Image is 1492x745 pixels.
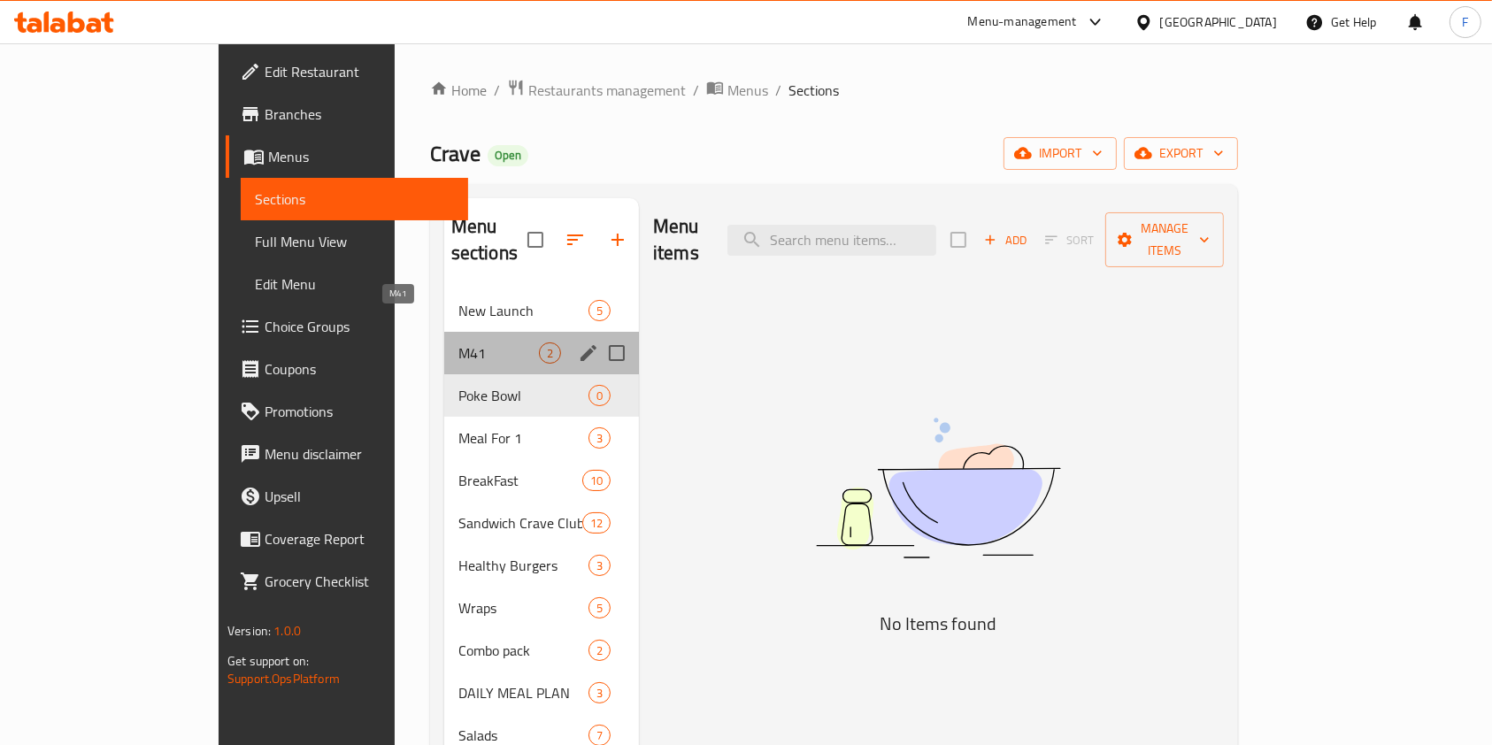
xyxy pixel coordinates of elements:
span: Coverage Report [265,528,454,549]
span: Combo pack [458,640,588,661]
span: 5 [589,303,610,319]
span: 3 [589,557,610,574]
div: items [582,470,611,491]
a: Promotions [226,390,468,433]
span: Poke Bowl [458,385,588,406]
h5: No Items found [717,610,1159,638]
div: items [588,640,611,661]
span: Menus [727,80,768,101]
div: items [588,300,611,321]
span: 3 [589,430,610,447]
span: Version: [227,619,271,642]
span: Edit Restaurant [265,61,454,82]
li: / [775,80,781,101]
div: New Launch5 [444,289,639,332]
a: Upsell [226,475,468,518]
span: 3 [589,685,610,702]
span: Add item [977,227,1034,254]
img: dish.svg [717,371,1159,605]
span: Menus [268,146,454,167]
div: Sandwich Crave Club12 [444,502,639,544]
div: Wraps5 [444,587,639,629]
div: Open [488,145,528,166]
span: Branches [265,104,454,125]
button: Add section [596,219,639,261]
a: Grocery Checklist [226,560,468,603]
div: items [588,555,611,576]
span: Grocery Checklist [265,571,454,592]
span: import [1018,142,1103,165]
div: items [588,427,611,449]
span: Restaurants management [528,80,686,101]
span: Coupons [265,358,454,380]
div: Poke Bowl0 [444,374,639,417]
span: 2 [540,345,560,362]
button: Add [977,227,1034,254]
button: import [1004,137,1117,170]
span: Sort items [1034,227,1105,254]
a: Choice Groups [226,305,468,348]
a: Coverage Report [226,518,468,560]
span: Add [981,230,1029,250]
span: Sections [788,80,839,101]
div: Menu-management [968,12,1077,33]
a: Coupons [226,348,468,390]
h2: Menu sections [451,213,527,266]
div: M412edit [444,332,639,374]
div: items [588,597,611,618]
span: 5 [589,600,610,617]
div: BreakFast [458,470,582,491]
span: Menu disclaimer [265,443,454,465]
span: Get support on: [227,649,309,672]
span: DAILY MEAL PLAN [458,682,588,703]
a: Branches [226,93,468,135]
button: Manage items [1105,212,1224,267]
a: Menu disclaimer [226,433,468,475]
li: / [494,80,500,101]
span: Healthy Burgers [458,555,588,576]
span: Manage items [1119,218,1210,262]
a: Menus [706,79,768,102]
span: M41 [458,342,539,364]
span: Choice Groups [265,316,454,337]
span: export [1138,142,1224,165]
a: Sections [241,178,468,220]
div: items [588,385,611,406]
div: DAILY MEAL PLAN3 [444,672,639,714]
span: Open [488,148,528,163]
a: Restaurants management [507,79,686,102]
span: Sort sections [554,219,596,261]
div: items [582,512,611,534]
span: New Launch [458,300,588,321]
span: 7 [589,727,610,744]
a: Edit Menu [241,263,468,305]
div: items [588,682,611,703]
span: Meal For 1 [458,427,588,449]
span: Promotions [265,401,454,422]
span: Select all sections [517,221,554,258]
span: 12 [583,515,610,532]
div: Combo pack2 [444,629,639,672]
span: Edit Menu [255,273,454,295]
a: Full Menu View [241,220,468,263]
a: Edit Restaurant [226,50,468,93]
span: Wraps [458,597,588,618]
span: Sandwich Crave Club [458,512,582,534]
input: search [727,225,936,256]
li: / [693,80,699,101]
button: edit [575,340,602,366]
div: Meal For 13 [444,417,639,459]
a: Support.OpsPlatform [227,667,340,690]
span: Crave [430,134,481,173]
div: [GEOGRAPHIC_DATA] [1160,12,1277,32]
button: export [1124,137,1238,170]
div: Healthy Burgers3 [444,544,639,587]
span: 10 [583,472,610,489]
